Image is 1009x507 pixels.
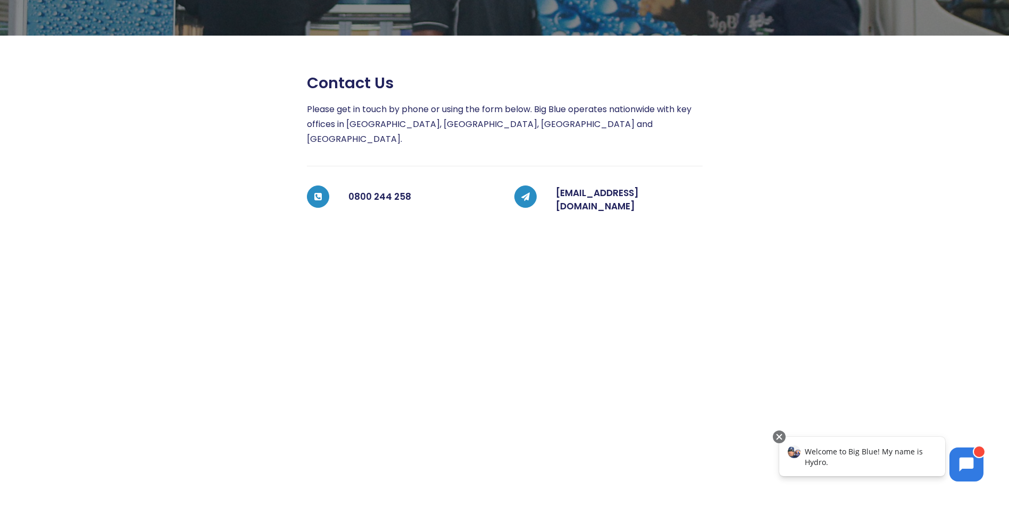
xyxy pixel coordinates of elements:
[556,187,639,213] a: [EMAIL_ADDRESS][DOMAIN_NAME]
[348,187,495,208] h5: 0800 244 258
[307,102,703,147] p: Please get in touch by phone or using the form below. Big Blue operates nationwide with key offic...
[768,428,994,492] iframe: Chatbot
[307,74,394,92] span: Contact us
